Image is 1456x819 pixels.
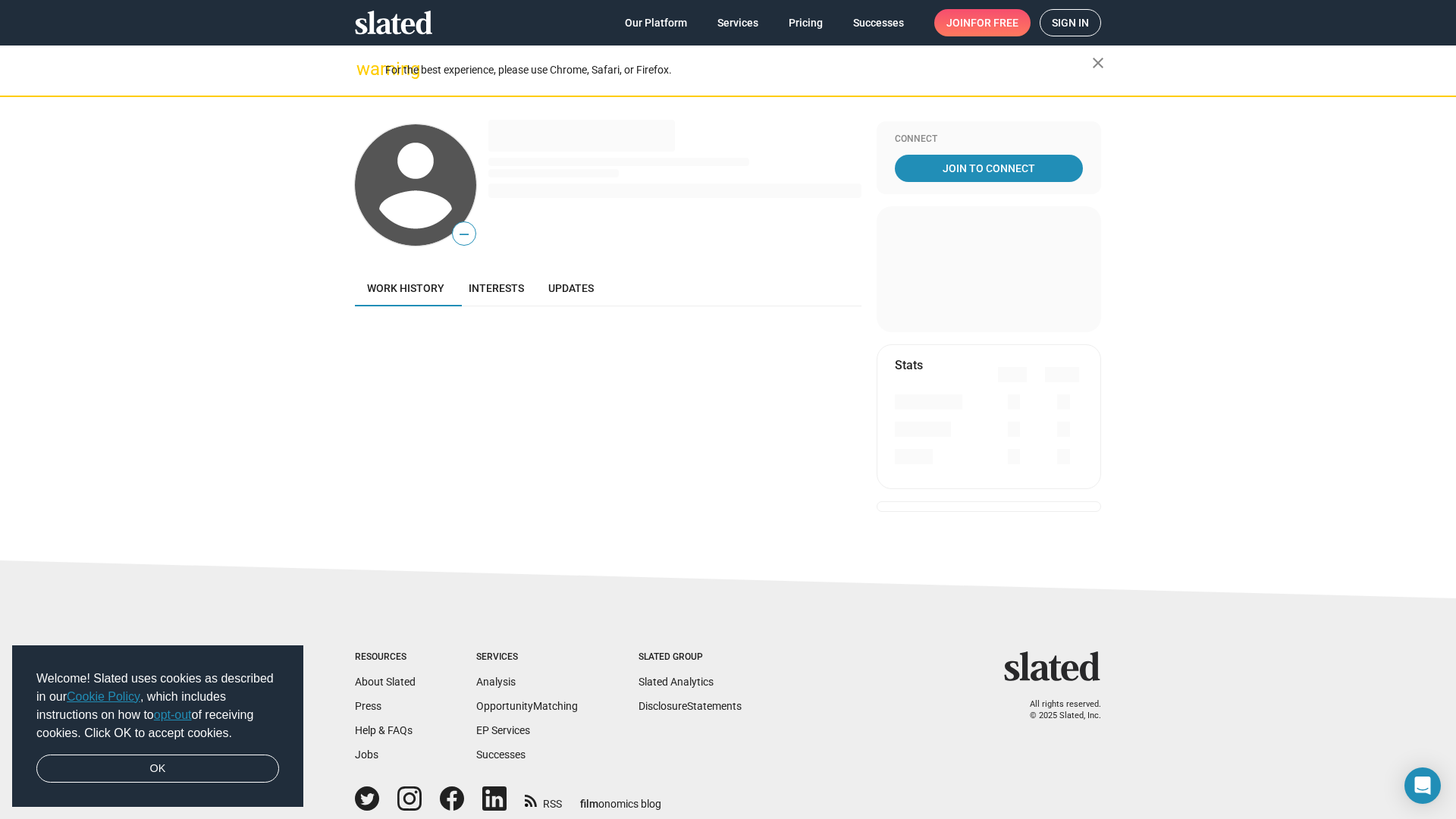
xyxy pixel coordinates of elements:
[536,270,606,306] a: Updates
[525,788,562,811] a: RSS
[639,651,742,664] div: Slated Group
[853,9,904,36] span: Successes
[476,700,578,712] a: OpportunityMatching
[476,676,516,688] a: Analysis
[1089,54,1107,72] mat-icon: close
[841,9,916,36] a: Successes
[895,155,1083,182] a: Join To Connect
[895,357,923,373] mat-card-title: Stats
[385,60,1092,80] div: For the best experience, please use Chrome, Safari, or Firefox.
[355,651,416,664] div: Resources
[639,676,714,688] a: Slated Analytics
[476,724,530,736] a: EP Services
[36,670,279,742] span: Welcome! Slated uses cookies as described in our , which includes instructions on how to of recei...
[476,748,526,761] a: Successes
[895,133,1083,146] div: Connect
[355,748,378,761] a: Jobs
[154,708,192,721] a: opt-out
[1014,699,1101,721] p: All rights reserved. © 2025 Slated, Inc.
[971,9,1018,36] span: for free
[777,9,835,36] a: Pricing
[789,9,823,36] span: Pricing
[476,651,578,664] div: Services
[355,676,416,688] a: About Slated
[625,9,687,36] span: Our Platform
[367,282,444,294] span: Work history
[1404,767,1441,804] div: Open Intercom Messenger
[457,270,536,306] a: Interests
[613,9,699,36] a: Our Platform
[580,798,598,810] span: film
[898,155,1080,182] span: Join To Connect
[705,9,770,36] a: Services
[355,700,381,712] a: Press
[356,60,375,78] mat-icon: warning
[355,724,413,736] a: Help & FAQs
[355,270,457,306] a: Work history
[36,755,279,783] a: dismiss cookie message
[580,785,661,811] a: filmonomics blog
[639,700,742,712] a: DisclosureStatements
[453,224,475,244] span: —
[1040,9,1101,36] a: Sign in
[717,9,758,36] span: Services
[1052,10,1089,36] span: Sign in
[469,282,524,294] span: Interests
[12,645,303,808] div: cookieconsent
[934,9,1031,36] a: Joinfor free
[946,9,1018,36] span: Join
[67,690,140,703] a: Cookie Policy
[548,282,594,294] span: Updates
